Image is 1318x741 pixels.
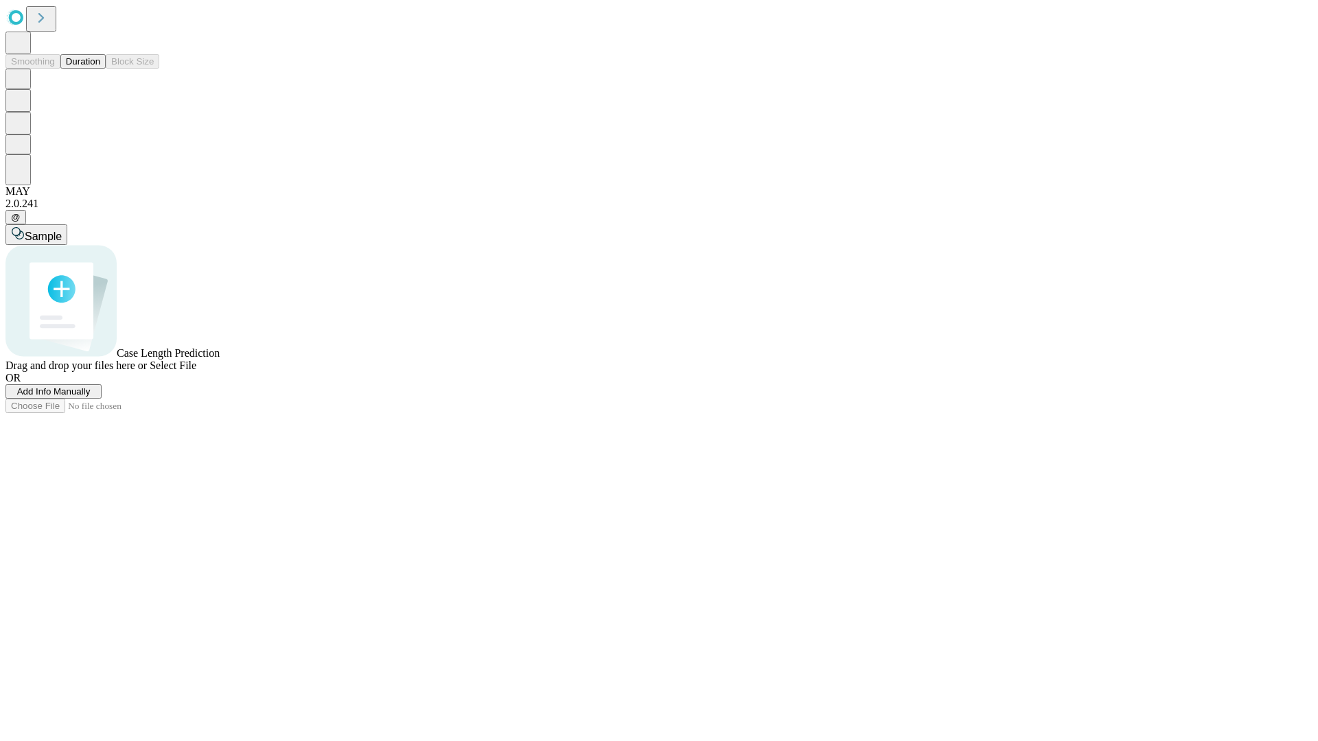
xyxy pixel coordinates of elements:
[150,360,196,371] span: Select File
[60,54,106,69] button: Duration
[5,224,67,245] button: Sample
[5,185,1313,198] div: MAY
[5,54,60,69] button: Smoothing
[5,384,102,399] button: Add Info Manually
[11,212,21,222] span: @
[117,347,220,359] span: Case Length Prediction
[17,386,91,397] span: Add Info Manually
[5,360,147,371] span: Drag and drop your files here or
[25,231,62,242] span: Sample
[5,372,21,384] span: OR
[5,210,26,224] button: @
[106,54,159,69] button: Block Size
[5,198,1313,210] div: 2.0.241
